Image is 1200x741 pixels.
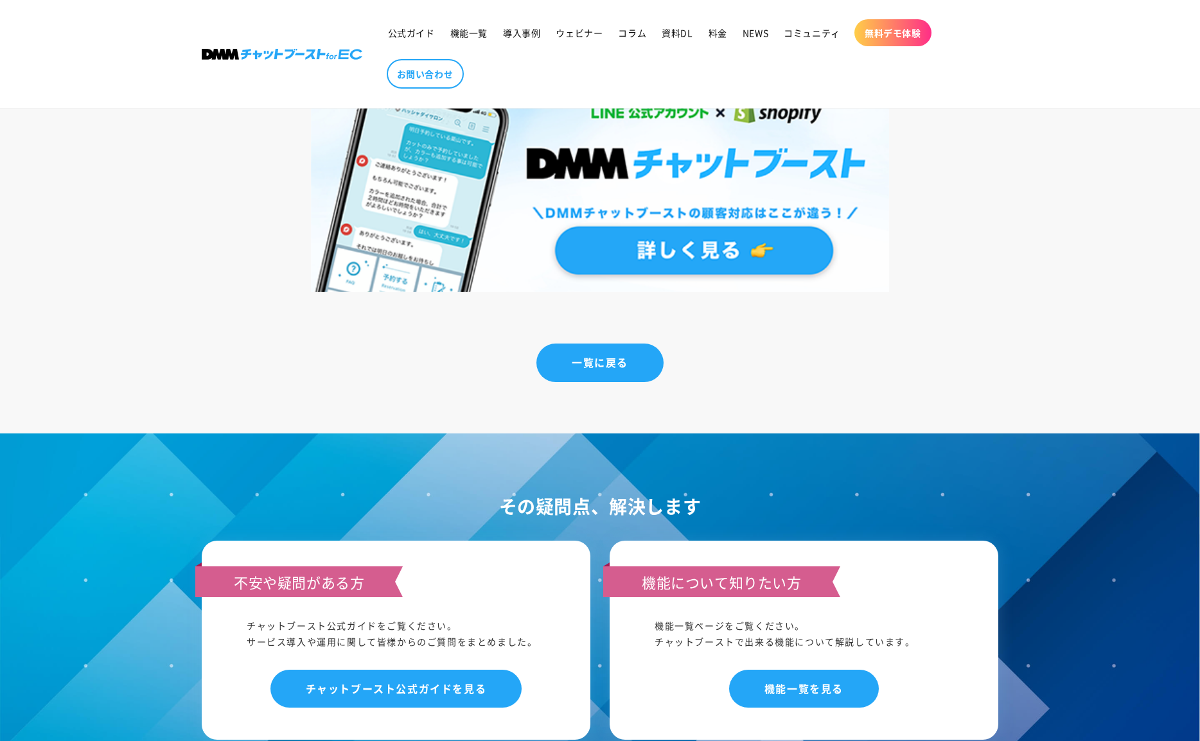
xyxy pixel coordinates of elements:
span: コラム [618,27,646,39]
a: コラム [610,19,654,46]
span: ウェビナー [556,27,603,39]
a: 一覧に戻る [536,344,664,381]
img: 株式会社DMM Boost [202,49,362,60]
a: コミュニティ [776,19,848,46]
div: 機能一覧ページをご覧ください。 チャットブーストで出来る機能について解説しています。 [655,618,953,650]
h3: 機能について知りたい方 [603,566,840,597]
span: コミュニティ [784,27,840,39]
a: 導入事例 [495,19,548,46]
a: 公式ガイド [380,19,443,46]
a: 機能一覧を見る [729,670,879,708]
a: 無料デモ体験 [854,19,931,46]
div: チャットブースト公式ガイドをご覧ください。 サービス導入や運用に関して皆様からのご質問をまとめました。 [247,618,545,650]
a: 機能一覧 [443,19,495,46]
span: 公式ガイド [388,27,435,39]
a: チャットブースト公式ガイドを見る [270,670,522,708]
a: ウェビナー [548,19,610,46]
a: 料金 [701,19,735,46]
span: 料金 [709,27,727,39]
span: 資料DL [662,27,693,39]
h2: その疑問点、解決します [202,491,998,522]
img: DMMチャットブーストforEC [311,72,889,293]
span: 導入事例 [503,27,540,39]
a: NEWS [735,19,776,46]
span: 無料デモ体験 [865,27,921,39]
h3: 不安や疑問がある方 [195,566,403,597]
a: 資料DL [654,19,700,46]
a: お問い合わせ [387,59,464,89]
span: 機能一覧 [450,27,488,39]
span: NEWS [743,27,768,39]
span: お問い合わせ [397,68,454,80]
